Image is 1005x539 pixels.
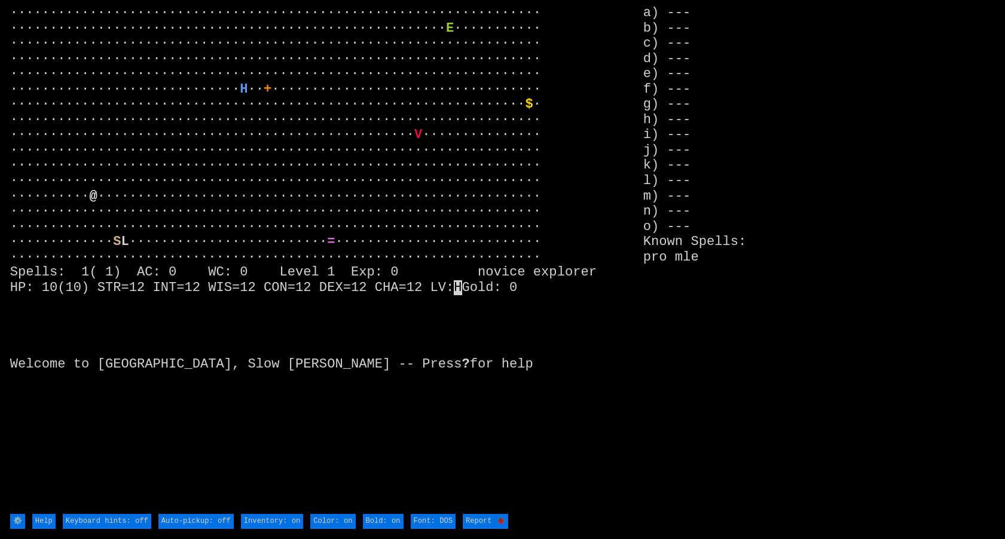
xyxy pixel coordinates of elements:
[643,5,995,512] stats: a) --- b) --- c) --- d) --- e) --- f) --- g) --- h) --- i) --- j) --- k) --- l) --- m) --- n) ---...
[446,21,454,36] font: E
[363,514,404,529] input: Bold: on
[240,82,248,97] font: H
[463,514,508,529] input: Report 🐞
[10,514,25,529] input: ⚙️
[264,82,271,97] font: +
[327,234,335,249] font: =
[10,5,643,512] larn: ··································································· ·····························...
[462,357,470,372] b: ?
[113,234,121,249] font: S
[32,514,56,529] input: Help
[310,514,355,529] input: Color: on
[411,514,456,529] input: Font: DOS
[89,189,97,204] font: @
[414,127,422,142] font: V
[454,280,462,295] mark: H
[63,514,151,529] input: Keyboard hints: off
[241,514,303,529] input: Inventory: on
[121,234,129,249] font: L
[158,514,234,529] input: Auto-pickup: off
[526,97,533,112] font: $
